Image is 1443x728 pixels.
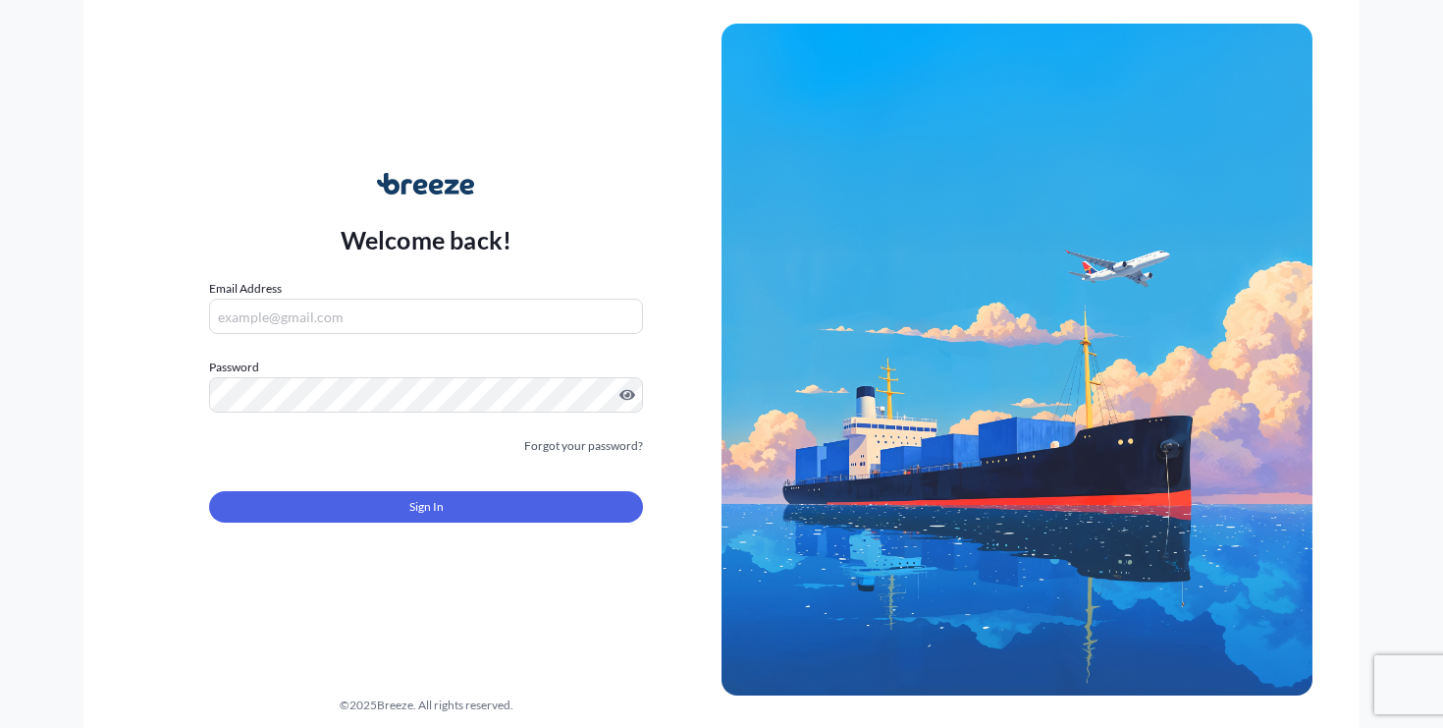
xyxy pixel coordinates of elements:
[619,387,635,403] button: Show password
[209,358,643,377] label: Password
[209,491,643,523] button: Sign In
[524,436,643,456] a: Forgot your password?
[131,696,721,715] div: © 2025 Breeze. All rights reserved.
[341,224,512,255] p: Welcome back!
[721,24,1312,696] img: Ship illustration
[409,497,444,517] span: Sign In
[209,279,282,299] label: Email Address
[209,299,643,334] input: example@gmail.com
